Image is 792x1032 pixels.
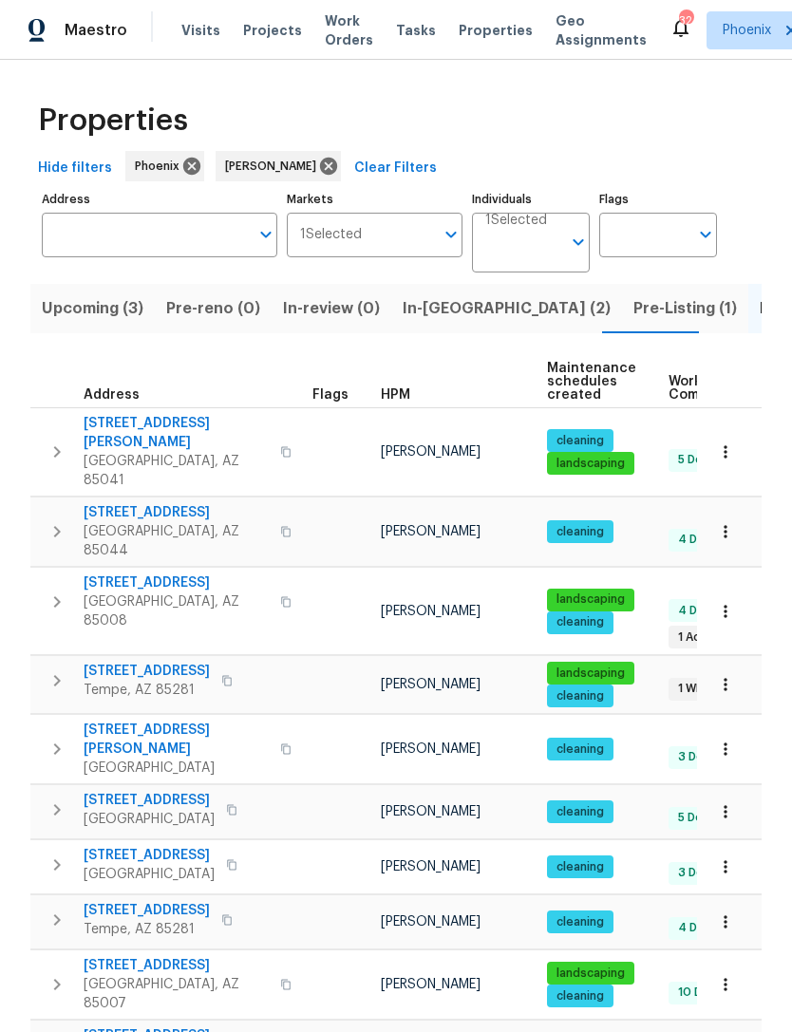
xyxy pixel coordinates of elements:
[679,11,692,30] div: 32
[84,956,269,975] span: [STREET_ADDRESS]
[381,805,481,818] span: [PERSON_NAME]
[216,151,341,181] div: [PERSON_NAME]
[670,603,726,619] span: 4 Done
[84,503,269,522] span: [STREET_ADDRESS]
[438,221,464,248] button: Open
[549,688,612,704] span: cleaning
[670,749,726,765] span: 3 Done
[549,804,612,820] span: cleaning
[670,532,726,548] span: 4 Done
[670,920,726,936] span: 4 Done
[253,221,279,248] button: Open
[84,388,140,402] span: Address
[84,865,215,884] span: [GEOGRAPHIC_DATA]
[549,966,632,982] span: landscaping
[670,681,713,697] span: 1 WIP
[549,914,612,930] span: cleaning
[84,592,269,630] span: [GEOGRAPHIC_DATA], AZ 85008
[556,11,647,49] span: Geo Assignments
[723,21,771,40] span: Phoenix
[125,151,204,181] div: Phoenix
[485,213,547,229] span: 1 Selected
[670,865,726,881] span: 3 Done
[381,742,481,756] span: [PERSON_NAME]
[84,759,269,778] span: [GEOGRAPHIC_DATA]
[669,375,788,402] span: Work Order Completion
[42,295,143,322] span: Upcoming (3)
[381,860,481,873] span: [PERSON_NAME]
[42,194,277,205] label: Address
[30,151,120,186] button: Hide filters
[38,111,188,130] span: Properties
[84,721,269,759] span: [STREET_ADDRESS][PERSON_NAME]
[549,591,632,608] span: landscaping
[283,295,380,322] span: In-review (0)
[225,157,324,176] span: [PERSON_NAME]
[549,666,632,682] span: landscaping
[347,151,444,186] button: Clear Filters
[84,846,215,865] span: [STREET_ADDRESS]
[547,362,636,402] span: Maintenance schedules created
[84,810,215,829] span: [GEOGRAPHIC_DATA]
[354,157,437,180] span: Clear Filters
[84,522,269,560] span: [GEOGRAPHIC_DATA], AZ 85044
[599,194,717,205] label: Flags
[84,920,210,939] span: Tempe, AZ 85281
[381,915,481,929] span: [PERSON_NAME]
[287,194,463,205] label: Markets
[243,21,302,40] span: Projects
[670,985,731,1001] span: 10 Done
[381,388,410,402] span: HPM
[459,21,533,40] span: Properties
[396,24,436,37] span: Tasks
[84,681,210,700] span: Tempe, AZ 85281
[381,605,481,618] span: [PERSON_NAME]
[84,975,269,1013] span: [GEOGRAPHIC_DATA], AZ 85007
[84,452,269,490] span: [GEOGRAPHIC_DATA], AZ 85041
[549,741,612,758] span: cleaning
[403,295,611,322] span: In-[GEOGRAPHIC_DATA] (2)
[472,194,590,205] label: Individuals
[549,433,612,449] span: cleaning
[84,791,215,810] span: [STREET_ADDRESS]
[65,21,127,40] span: Maestro
[670,452,725,468] span: 5 Done
[633,295,737,322] span: Pre-Listing (1)
[84,901,210,920] span: [STREET_ADDRESS]
[84,662,210,681] span: [STREET_ADDRESS]
[381,445,481,459] span: [PERSON_NAME]
[549,614,612,630] span: cleaning
[84,414,269,452] span: [STREET_ADDRESS][PERSON_NAME]
[549,456,632,472] span: landscaping
[38,157,112,180] span: Hide filters
[300,227,362,243] span: 1 Selected
[381,978,481,991] span: [PERSON_NAME]
[670,810,725,826] span: 5 Done
[565,229,592,255] button: Open
[181,21,220,40] span: Visits
[670,629,750,646] span: 1 Accepted
[549,524,612,540] span: cleaning
[381,678,481,691] span: [PERSON_NAME]
[312,388,349,402] span: Flags
[549,859,612,875] span: cleaning
[381,525,481,538] span: [PERSON_NAME]
[325,11,373,49] span: Work Orders
[84,573,269,592] span: [STREET_ADDRESS]
[166,295,260,322] span: Pre-reno (0)
[135,157,187,176] span: Phoenix
[692,221,719,248] button: Open
[549,988,612,1004] span: cleaning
